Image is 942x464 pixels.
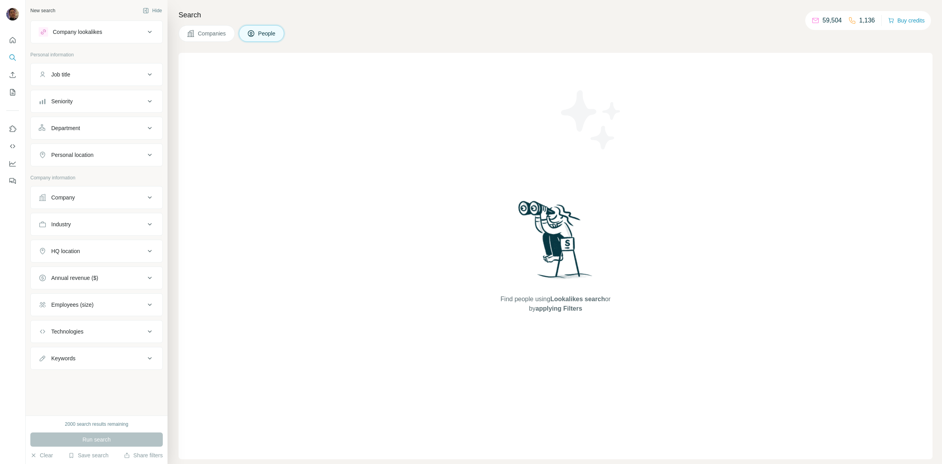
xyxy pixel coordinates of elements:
button: Technologies [31,322,162,341]
p: Company information [30,174,163,181]
div: Employees (size) [51,301,93,309]
button: Use Surfe API [6,139,19,153]
div: HQ location [51,247,80,255]
button: Search [6,50,19,65]
button: Seniority [31,92,162,111]
div: Keywords [51,354,75,362]
span: Companies [198,30,227,37]
button: Feedback [6,174,19,188]
span: Find people using or by [492,294,618,313]
button: My lists [6,85,19,99]
img: Surfe Illustration - Woman searching with binoculars [515,199,597,287]
button: Job title [31,65,162,84]
button: Enrich CSV [6,68,19,82]
button: Share filters [124,451,163,459]
div: Job title [51,71,70,78]
div: Technologies [51,328,84,335]
p: 59,504 [823,16,842,25]
button: Department [31,119,162,138]
div: Company lookalikes [53,28,102,36]
button: Clear [30,451,53,459]
img: Surfe Illustration - Stars [556,84,627,155]
div: Annual revenue ($) [51,274,98,282]
div: Department [51,124,80,132]
div: Seniority [51,97,73,105]
button: Personal location [31,145,162,164]
button: Save search [68,451,108,459]
button: Hide [137,5,168,17]
span: applying Filters [536,305,582,312]
span: Lookalikes search [550,296,605,302]
div: New search [30,7,55,14]
div: Personal location [51,151,93,159]
img: Avatar [6,8,19,20]
h4: Search [179,9,933,20]
div: Company [51,194,75,201]
div: Industry [51,220,71,228]
button: Keywords [31,349,162,368]
button: HQ location [31,242,162,261]
button: Annual revenue ($) [31,268,162,287]
div: 2000 search results remaining [65,421,128,428]
button: Quick start [6,33,19,47]
button: Company [31,188,162,207]
p: Personal information [30,51,163,58]
button: Buy credits [888,15,925,26]
p: 1,136 [859,16,875,25]
button: Employees (size) [31,295,162,314]
button: Dashboard [6,157,19,171]
button: Company lookalikes [31,22,162,41]
span: People [258,30,276,37]
button: Industry [31,215,162,234]
button: Use Surfe on LinkedIn [6,122,19,136]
